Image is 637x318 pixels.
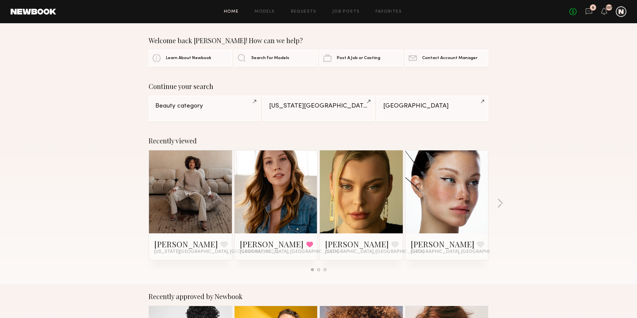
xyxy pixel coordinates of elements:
span: Contact Account Manager [422,56,477,60]
a: Models [254,10,275,14]
div: Recently approved by Newbook [149,292,488,300]
a: Contact Account Manager [405,50,488,66]
span: [GEOGRAPHIC_DATA], [GEOGRAPHIC_DATA] [411,249,510,255]
a: 6 [585,8,593,16]
a: Learn About Newbook [149,50,232,66]
a: Job Posts [332,10,360,14]
span: [GEOGRAPHIC_DATA], [GEOGRAPHIC_DATA] [325,249,424,255]
a: [PERSON_NAME] [154,239,218,249]
div: Continue your search [149,82,488,90]
a: [GEOGRAPHIC_DATA] [377,96,488,121]
a: [PERSON_NAME] [240,239,304,249]
a: Search For Models [234,50,318,66]
div: Welcome back [PERSON_NAME]! How can we help? [149,37,488,44]
a: Beauty category [149,96,260,121]
a: Favorites [376,10,402,14]
div: [US_STATE][GEOGRAPHIC_DATA] [269,103,368,109]
a: [PERSON_NAME] [411,239,474,249]
a: [US_STATE][GEOGRAPHIC_DATA] [262,96,374,121]
a: [PERSON_NAME] [325,239,389,249]
div: Beauty category [155,103,254,109]
span: [GEOGRAPHIC_DATA], [GEOGRAPHIC_DATA] [240,249,339,255]
span: Post A Job or Casting [337,56,380,60]
a: Requests [291,10,317,14]
div: [GEOGRAPHIC_DATA] [383,103,482,109]
span: [US_STATE][GEOGRAPHIC_DATA], [GEOGRAPHIC_DATA] [154,249,278,255]
span: Search For Models [251,56,289,60]
div: 137 [606,6,612,10]
span: Learn About Newbook [166,56,211,60]
div: Recently viewed [149,137,488,145]
a: Post A Job or Casting [319,50,403,66]
div: 6 [592,6,594,10]
a: Home [224,10,239,14]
